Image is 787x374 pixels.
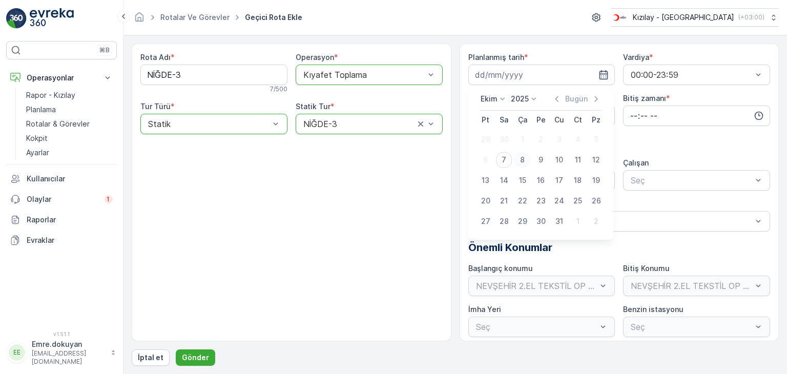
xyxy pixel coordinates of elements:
[496,193,512,209] div: 21
[26,119,90,129] p: Rotalar & Görevler
[570,172,586,189] div: 18
[22,88,117,102] a: Rapor - Kızılay
[514,131,531,148] div: 1
[587,111,606,129] th: Pazar
[550,111,569,129] th: Cuma
[26,105,56,115] p: Planlama
[26,90,75,100] p: Rapor - Kızılay
[6,339,117,366] button: EEEmre.dokuyan[EMAIL_ADDRESS][DOMAIN_NAME]
[623,53,649,61] label: Vardiya
[6,189,117,210] a: Olaylar1
[551,193,568,209] div: 24
[496,172,512,189] div: 14
[9,344,25,361] div: EE
[132,349,170,366] button: İptal et
[99,46,110,54] p: ⌘B
[588,213,605,230] div: 2
[32,349,106,366] p: [EMAIL_ADDRESS][DOMAIN_NAME]
[27,73,96,83] p: Operasyonlar
[481,94,498,104] p: Ekim
[738,13,764,22] p: ( +03:00 )
[569,111,587,129] th: Cumartesi
[551,172,568,189] div: 17
[296,102,330,111] label: Statik Tur
[570,131,586,148] div: 4
[6,331,117,337] span: v 1.51.1
[26,133,48,143] p: Kokpit
[134,15,145,24] a: Ana Sayfa
[478,213,494,230] div: 27
[140,102,171,111] label: Tur Türü
[22,102,117,117] a: Planlama
[633,12,734,23] p: Kızılay - [GEOGRAPHIC_DATA]
[6,230,117,251] a: Evraklar
[140,53,171,61] label: Rota Adı
[477,111,495,129] th: Pazartesi
[496,213,512,230] div: 28
[513,111,532,129] th: Çarşamba
[570,213,586,230] div: 1
[6,8,27,29] img: logo
[623,264,670,273] label: Bitiş Konumu
[22,117,117,131] a: Rotalar & Görevler
[22,146,117,160] a: Ayarlar
[570,152,586,168] div: 11
[468,240,771,255] p: Önemli Konumlar
[243,12,304,23] span: Geçici Rota Ekle
[478,152,494,168] div: 6
[588,131,605,148] div: 5
[514,152,531,168] div: 8
[468,305,501,314] label: İmha Yeri
[570,193,586,209] div: 25
[32,339,106,349] p: Emre.dokuyan
[611,8,779,27] button: Kızılay - [GEOGRAPHIC_DATA](+03:00)
[496,152,512,168] div: 7
[270,85,287,93] p: 7 / 500
[6,210,117,230] a: Raporlar
[107,195,111,203] p: 1
[588,193,605,209] div: 26
[514,172,531,189] div: 15
[468,53,524,61] label: Planlanmış tarih
[27,174,113,184] p: Kullanıcılar
[551,131,568,148] div: 3
[176,349,215,366] button: Gönder
[478,193,494,209] div: 20
[160,13,230,22] a: Rotalar ve Görevler
[623,94,666,102] label: Bitiş zamanı
[533,213,549,230] div: 30
[533,131,549,148] div: 2
[533,152,549,168] div: 9
[495,111,513,129] th: Salı
[296,53,334,61] label: Operasyon
[631,174,752,186] p: Seç
[138,352,163,363] p: İptal et
[588,152,605,168] div: 12
[588,172,605,189] div: 19
[468,65,615,85] input: dd/mm/yyyy
[532,111,550,129] th: Perşembe
[6,68,117,88] button: Operasyonlar
[27,194,98,204] p: Olaylar
[551,213,568,230] div: 31
[623,305,684,314] label: Benzin istasyonu
[26,148,49,158] p: Ayarlar
[511,94,529,104] p: 2025
[533,193,549,209] div: 23
[514,193,531,209] div: 22
[551,152,568,168] div: 10
[27,235,113,245] p: Evraklar
[468,264,533,273] label: Başlangıç konumu
[22,131,117,146] a: Kokpit
[565,94,588,104] p: Bugün
[478,172,494,189] div: 13
[27,215,113,225] p: Raporlar
[30,8,74,29] img: logo_light-DOdMpM7g.png
[476,215,753,227] p: Seç
[533,172,549,189] div: 16
[6,169,117,189] a: Kullanıcılar
[478,131,494,148] div: 29
[496,131,512,148] div: 30
[514,213,531,230] div: 29
[182,352,209,363] p: Gönder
